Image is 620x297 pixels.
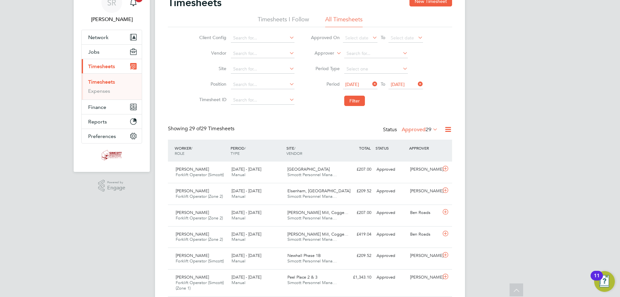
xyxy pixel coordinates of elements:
[287,215,337,221] span: Simcott Personnel Mana…
[82,129,142,143] button: Preferences
[232,253,261,258] span: [DATE] - [DATE]
[88,119,107,125] span: Reports
[408,229,441,240] div: Ben Roads
[374,272,408,283] div: Approved
[176,231,209,237] span: [PERSON_NAME]
[391,81,405,87] span: [DATE]
[175,151,184,156] span: ROLE
[287,188,350,194] span: Elsenham, [GEOGRAPHIC_DATA]
[286,151,302,156] span: VENDOR
[232,215,245,221] span: Manual
[426,126,431,133] span: 29
[232,172,245,177] span: Manual
[102,150,122,160] img: simcott-logo-retina.png
[229,142,285,159] div: PERIOD
[232,274,261,280] span: [DATE] - [DATE]
[379,33,387,42] span: To
[232,237,245,242] span: Manual
[232,166,261,172] span: [DATE] - [DATE]
[287,253,321,258] span: Newhall Phase 1B
[594,271,615,292] button: Open Resource Center, 11 new notifications
[408,186,441,196] div: [PERSON_NAME]
[231,151,240,156] span: TYPE
[402,126,438,133] label: Approved
[173,142,229,159] div: WORKER
[98,180,126,192] a: Powered byEngage
[88,88,110,94] a: Expenses
[311,66,340,71] label: Period Type
[287,210,348,215] span: [PERSON_NAME] Mill, Cogge…
[408,164,441,175] div: [PERSON_NAME]
[232,188,261,194] span: [DATE] - [DATE]
[197,81,226,87] label: Position
[340,229,374,240] div: £419.04
[82,73,142,100] div: Timesheets
[176,274,209,280] span: [PERSON_NAME]
[176,253,209,258] span: [PERSON_NAME]
[81,16,142,23] span: Scott Ridgers
[189,125,201,132] span: 29 of
[232,210,261,215] span: [DATE] - [DATE]
[340,186,374,196] div: £209.52
[287,280,337,285] span: Simcott Personnel Mana…
[374,250,408,261] div: Approved
[231,65,294,74] input: Search for...
[244,145,246,151] span: /
[345,35,368,41] span: Select date
[258,16,309,27] li: Timesheets I Follow
[176,215,223,221] span: Forklift Operator (Zone 2)
[408,142,441,154] div: APPROVER
[287,258,337,264] span: Simcott Personnel Mana…
[197,50,226,56] label: Vendor
[374,164,408,175] div: Approved
[176,166,209,172] span: [PERSON_NAME]
[311,35,340,40] label: Approved On
[379,80,387,88] span: To
[88,63,115,69] span: Timesheets
[287,166,330,172] span: [GEOGRAPHIC_DATA]
[88,79,115,85] a: Timesheets
[88,104,106,110] span: Finance
[82,100,142,114] button: Finance
[311,81,340,87] label: Period
[107,185,125,191] span: Engage
[344,96,365,106] button: Filter
[344,65,408,74] input: Select one
[231,96,294,105] input: Search for...
[340,272,374,283] div: £1,343.10
[374,186,408,196] div: Approved
[168,125,236,132] div: Showing
[191,145,192,151] span: /
[231,80,294,89] input: Search for...
[176,280,224,291] span: Forklift Operator (Simcott) (Zone 1)
[340,164,374,175] div: £207.00
[287,237,337,242] span: Simcott Personnel Mana…
[345,81,359,87] span: [DATE]
[81,150,142,160] a: Go to home page
[408,272,441,283] div: [PERSON_NAME]
[287,274,317,280] span: Peel Place 2 & 3
[82,114,142,129] button: Reports
[374,142,408,154] div: STATUS
[340,250,374,261] div: £209.52
[88,133,116,139] span: Preferences
[176,210,209,215] span: [PERSON_NAME]
[594,276,600,284] div: 11
[197,66,226,71] label: Site
[287,172,337,177] span: Simcott Personnel Mana…
[285,142,341,159] div: SITE
[176,237,223,242] span: Forklift Operator (Zone 2)
[305,50,334,57] label: Approver
[232,194,245,199] span: Manual
[359,145,371,151] span: TOTAL
[88,49,99,55] span: Jobs
[340,207,374,218] div: £207.00
[82,59,142,73] button: Timesheets
[408,250,441,261] div: [PERSON_NAME]
[176,172,224,177] span: Forklift Operator (Simcott)
[408,207,441,218] div: Ben Roads
[325,16,363,27] li: All Timesheets
[231,34,294,43] input: Search for...
[232,231,261,237] span: [DATE] - [DATE]
[176,194,223,199] span: Forklift Operator (Zone 2)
